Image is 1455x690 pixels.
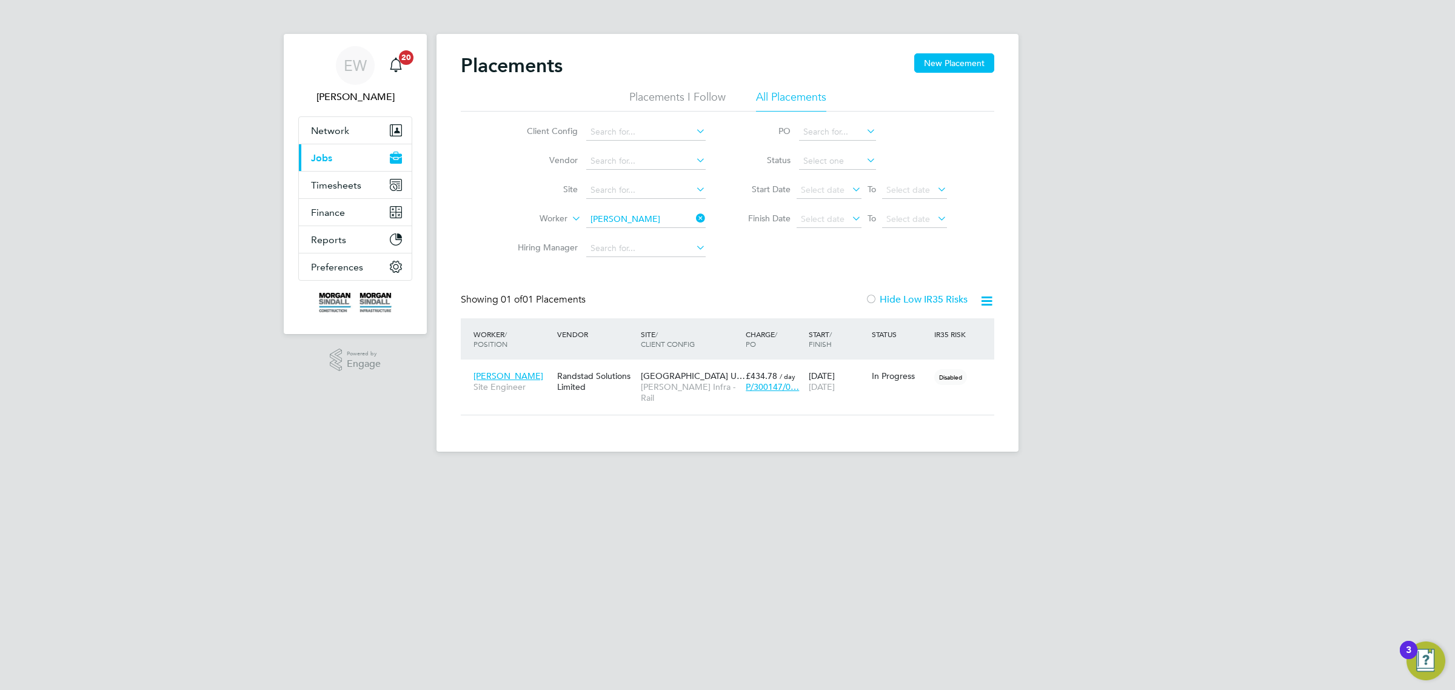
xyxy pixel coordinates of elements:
button: Open Resource Center, 3 new notifications [1406,641,1445,680]
a: 20 [384,46,408,85]
span: / day [780,372,795,381]
input: Search for... [586,211,706,228]
label: PO [736,126,791,136]
span: Emma Wells [298,90,412,104]
li: All Placements [756,90,826,112]
span: 20 [399,50,413,65]
label: Client Config [508,126,578,136]
span: £434.78 [746,370,777,381]
span: Jobs [311,152,332,164]
div: Start [806,323,869,355]
img: morgansindall-logo-retina.png [319,293,392,312]
a: [PERSON_NAME]Site EngineerRandstad Solutions Limited[GEOGRAPHIC_DATA] U…[PERSON_NAME] Infra - Rai... [470,364,994,374]
button: Reports [299,226,412,253]
div: In Progress [872,370,929,381]
input: Select one [799,153,876,170]
button: Finance [299,199,412,226]
input: Search for... [586,153,706,170]
span: P/300147/0… [746,381,799,392]
button: Jobs [299,144,412,171]
label: Start Date [736,184,791,195]
input: Search for... [799,124,876,141]
span: Engage [347,359,381,369]
button: New Placement [914,53,994,73]
label: Vendor [508,155,578,166]
span: Reports [311,234,346,246]
label: Status [736,155,791,166]
span: 01 Placements [501,293,586,306]
div: Randstad Solutions Limited [554,364,638,398]
a: Powered byEngage [330,349,381,372]
label: Site [508,184,578,195]
span: Site Engineer [473,381,551,392]
label: Hiring Manager [508,242,578,253]
li: Placements I Follow [629,90,726,112]
label: Hide Low IR35 Risks [865,293,968,306]
span: / PO [746,329,777,349]
a: Go to home page [298,293,412,312]
span: [DATE] [809,381,835,392]
span: / Finish [809,329,832,349]
span: Select date [886,184,930,195]
span: 01 of [501,293,523,306]
span: To [864,210,880,226]
div: IR35 Risk [931,323,973,345]
span: Powered by [347,349,381,359]
input: Search for... [586,182,706,199]
div: Worker [470,323,554,355]
div: [DATE] [806,364,869,398]
span: Disabled [934,369,967,385]
button: Timesheets [299,172,412,198]
div: Site [638,323,743,355]
span: Preferences [311,261,363,273]
button: Network [299,117,412,144]
div: Charge [743,323,806,355]
span: EW [344,58,367,73]
label: Finish Date [736,213,791,224]
span: Select date [801,213,845,224]
a: EW[PERSON_NAME] [298,46,412,104]
span: [PERSON_NAME] Infra - Rail [641,381,740,403]
span: Timesheets [311,179,361,191]
input: Search for... [586,240,706,257]
span: To [864,181,880,197]
input: Search for... [586,124,706,141]
button: Preferences [299,253,412,280]
span: [GEOGRAPHIC_DATA] U… [641,370,745,381]
span: [PERSON_NAME] [473,370,543,381]
label: Worker [498,213,567,225]
span: Select date [886,213,930,224]
div: 3 [1406,650,1411,666]
div: Vendor [554,323,638,345]
div: Status [869,323,932,345]
span: Network [311,125,349,136]
span: Finance [311,207,345,218]
span: Select date [801,184,845,195]
span: / Position [473,329,507,349]
div: Showing [461,293,588,306]
span: / Client Config [641,329,695,349]
h2: Placements [461,53,563,78]
nav: Main navigation [284,34,427,334]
